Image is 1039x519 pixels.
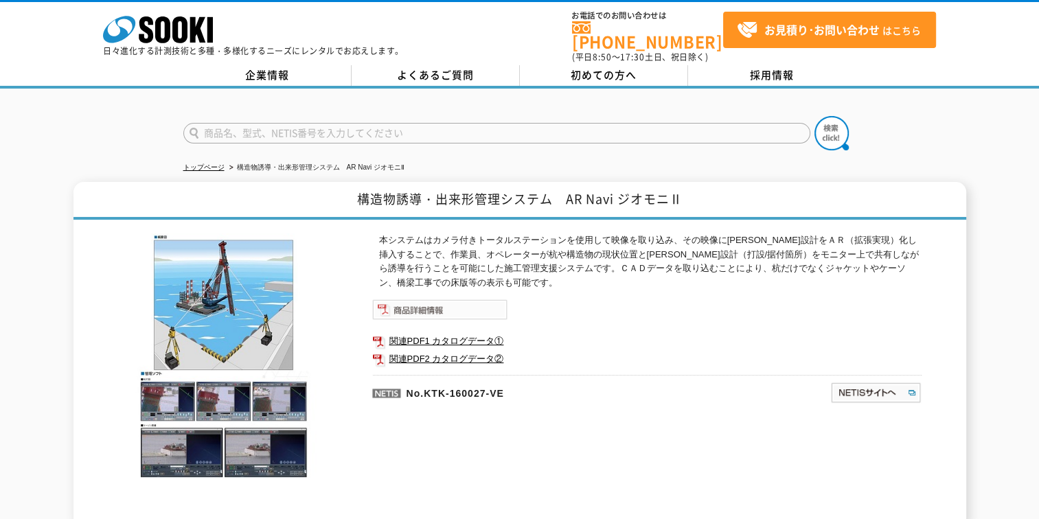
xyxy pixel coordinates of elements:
[737,20,921,41] span: はこちら
[723,12,936,48] a: お見積り･お問い合わせはこちら
[73,182,966,220] h1: 構造物誘導・出来形管理システム AR Navi ジオモニⅡ
[571,67,637,82] span: 初めての方へ
[372,350,922,368] a: 関連PDF2 カタログデータ②
[372,299,507,320] img: 商品詳細情報システム
[118,233,331,478] img: 構造物誘導・出来形管理システム AR Navi ジオモニⅡ
[572,21,723,49] a: [PHONE_NUMBER]
[520,65,688,86] a: 初めての方へ
[379,233,922,290] p: 本システムはカメラ付きトータルステーションを使用して映像を取り込み、その映像に[PERSON_NAME]設計をＡＲ（拡張実現）化し挿入することで、作業員、オペレーターが杭や構造物の現状位置と[P...
[183,163,225,171] a: トップページ
[814,116,849,150] img: btn_search.png
[372,375,698,408] p: No.KTK-160027-VE
[372,307,507,317] a: 商品詳細情報システム
[572,12,723,20] span: お電話でのお問い合わせは
[572,51,708,63] span: (平日 ～ 土日、祝日除く)
[620,51,645,63] span: 17:30
[764,21,880,38] strong: お見積り･お問い合わせ
[183,123,810,143] input: 商品名、型式、NETIS番号を入力してください
[352,65,520,86] a: よくあるご質問
[372,332,922,350] a: 関連PDF1 カタログデータ①
[183,65,352,86] a: 企業情報
[830,382,922,404] img: NETISサイトへ
[227,161,404,175] li: 構造物誘導・出来形管理システム AR Navi ジオモニⅡ
[688,65,856,86] a: 採用情報
[593,51,612,63] span: 8:50
[103,47,404,55] p: 日々進化する計測技術と多種・多様化するニーズにレンタルでお応えします。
